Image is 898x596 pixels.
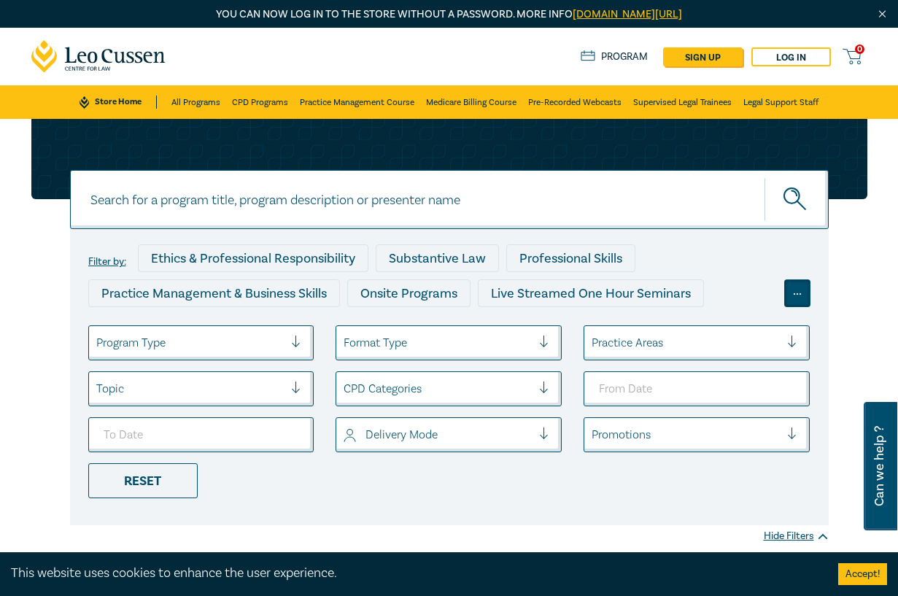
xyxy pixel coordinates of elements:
div: ... [784,279,810,307]
a: Program [581,50,649,63]
div: Practice Management & Business Skills [88,279,340,307]
a: [DOMAIN_NAME][URL] [573,7,682,21]
div: Ethics & Professional Responsibility [138,244,368,272]
p: You can now log in to the store without a password. More info [31,7,867,23]
a: Practice Management Course [300,85,414,119]
span: Can we help ? [872,411,886,522]
div: Onsite Programs [347,279,471,307]
input: select [592,335,595,351]
a: CPD Programs [232,85,288,119]
input: select [344,335,347,351]
a: Pre-Recorded Webcasts [528,85,622,119]
a: Legal Support Staff [743,85,818,119]
input: select [344,427,347,443]
div: Live Streamed One Hour Seminars [478,279,704,307]
div: Professional Skills [506,244,635,272]
button: Accept cookies [838,563,887,585]
a: Store Home [80,96,156,109]
span: 0 [855,44,864,54]
div: Live Streamed Conferences and Intensives [88,314,363,342]
input: From Date [584,371,810,406]
a: sign up [663,47,743,66]
input: To Date [88,417,314,452]
a: Medicare Billing Course [426,85,516,119]
input: select [344,381,347,397]
label: Filter by: [88,256,126,268]
input: select [592,427,595,443]
a: All Programs [171,85,220,119]
div: Hide Filters [764,529,829,543]
img: Close [876,8,889,20]
div: Reset [88,463,198,498]
input: select [96,381,99,397]
input: select [96,335,99,351]
input: Search for a program title, program description or presenter name [70,170,829,229]
div: Live Streamed Practical Workshops [371,314,602,342]
a: Supervised Legal Trainees [633,85,732,119]
a: Log in [751,47,831,66]
div: This website uses cookies to enhance the user experience. [11,564,816,583]
div: Substantive Law [376,244,499,272]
